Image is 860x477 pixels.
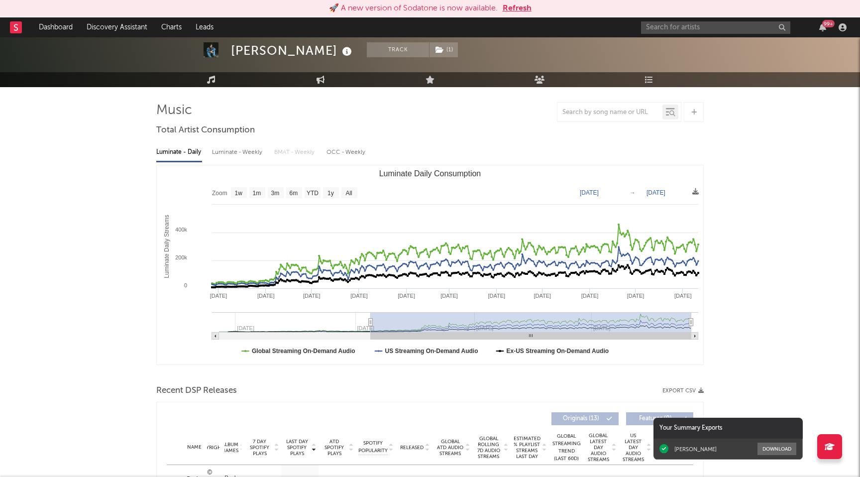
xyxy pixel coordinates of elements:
span: ATD Spotify Plays [321,439,347,457]
text: Luminate Daily Consumption [379,169,481,178]
div: Name [187,444,202,451]
text: 1y [327,190,334,197]
span: Global ATD Audio Streams [436,439,464,457]
button: Download [757,443,796,455]
text: 3m [271,190,280,197]
span: Recent DSP Releases [156,385,237,397]
input: Search for artists [641,21,790,34]
text: US Streaming On-Demand Audio [385,348,478,355]
div: Luminate - Weekly [212,144,264,161]
div: 🚀 A new version of Sodatone is now available. [329,2,498,14]
div: Your Summary Exports [653,418,803,439]
button: 99+ [819,23,826,31]
text: [DATE] [350,293,368,299]
div: [PERSON_NAME] [231,42,354,59]
span: Released [400,445,424,451]
text: YTD [307,190,319,197]
a: Dashboard [32,17,80,37]
text: [DATE] [488,293,505,299]
div: 99 + [822,20,835,27]
span: ( 1 ) [429,42,458,57]
span: Spotify Popularity [358,440,388,455]
div: Global Streaming Trend (Last 60D) [551,433,581,463]
span: Features ( 0 ) [633,416,678,422]
text: → [630,189,636,196]
svg: Luminate Daily Consumption [157,165,703,364]
span: Estimated % Playlist Streams Last Day [513,436,540,460]
text: 1w [235,190,243,197]
text: 0 [184,282,187,288]
text: 1m [253,190,261,197]
text: [DATE] [440,293,458,299]
text: Global Streaming On-Demand Audio [252,348,355,355]
div: Luminate - Daily [156,144,202,161]
button: (1) [430,42,458,57]
button: Refresh [503,2,532,14]
text: 400k [175,227,187,233]
text: [DATE] [627,293,645,299]
span: US Latest Day Audio Streams [621,433,645,463]
button: Originals(13) [551,412,619,425]
text: 200k [175,254,187,260]
span: Global Latest Day Audio Streams [586,433,610,463]
text: [DATE] [257,293,275,299]
text: All [345,190,352,197]
span: Copyright [196,445,224,451]
text: [DATE] [580,189,599,196]
button: Features(0) [626,412,693,425]
text: [DATE] [210,293,227,299]
span: Originals ( 13 ) [558,416,604,422]
button: Track [367,42,429,57]
text: Luminate Daily Streams [163,215,170,278]
text: [DATE] [534,293,551,299]
span: 7 Day Spotify Plays [246,439,273,457]
a: Charts [154,17,189,37]
span: Total Artist Consumption [156,124,255,136]
text: Ex-US Streaming On-Demand Audio [507,348,609,355]
span: Last Day Spotify Plays [284,439,310,457]
text: Zoom [212,190,227,197]
text: [DATE] [303,293,321,299]
button: Export CSV [662,388,704,394]
a: Leads [189,17,220,37]
a: Discovery Assistant [80,17,154,37]
span: Album Names [221,442,238,454]
text: [DATE] [581,293,599,299]
text: [DATE] [398,293,415,299]
span: Global Rolling 7D Audio Streams [475,436,502,460]
text: [DATE] [646,189,665,196]
div: [PERSON_NAME] [674,446,717,453]
input: Search by song name or URL [557,109,662,117]
text: 6m [290,190,298,197]
text: [DATE] [674,293,692,299]
div: OCC - Weekly [326,144,366,161]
